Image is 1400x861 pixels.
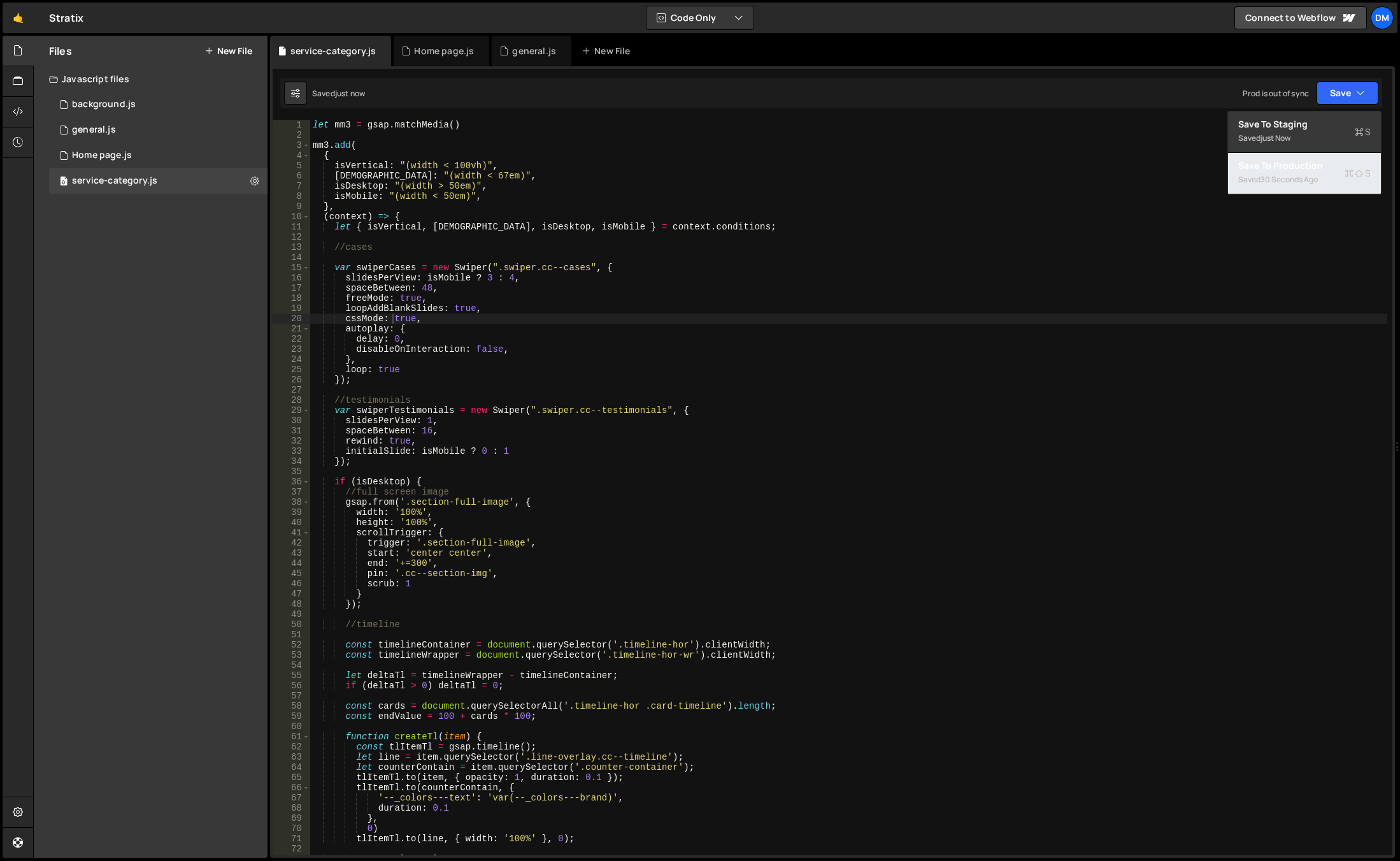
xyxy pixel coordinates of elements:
[49,117,268,143] div: 16575/45802.js
[1227,111,1382,195] div: Code Only
[273,303,310,314] div: 19
[1355,126,1371,138] span: S
[273,579,310,589] div: 46
[1261,174,1318,185] div: 30 seconds ago
[273,150,310,161] div: 4
[273,609,310,619] div: 49
[204,46,252,56] button: New File
[72,150,132,161] div: Home page.js
[1238,131,1371,146] div: Saved
[273,385,310,395] div: 27
[273,405,310,416] div: 29
[273,619,310,630] div: 50
[273,517,310,528] div: 40
[273,334,310,344] div: 22
[273,538,310,548] div: 42
[273,293,310,303] div: 18
[49,168,268,194] div: 16575/46945.js
[273,181,310,191] div: 7
[273,548,310,558] div: 43
[273,752,310,762] div: 63
[273,558,310,568] div: 44
[273,456,310,467] div: 34
[273,691,310,701] div: 57
[273,426,310,436] div: 31
[582,45,635,57] div: New File
[273,171,310,181] div: 6
[273,813,310,823] div: 69
[273,344,310,354] div: 23
[273,783,310,793] div: 66
[1317,82,1378,105] button: Save
[273,507,310,517] div: 39
[273,599,310,609] div: 48
[3,3,34,33] a: 🤙
[273,497,310,507] div: 38
[273,589,310,599] div: 47
[273,314,310,324] div: 20
[273,140,310,150] div: 3
[1238,159,1371,172] div: Save to Production
[273,660,310,670] div: 54
[60,177,68,187] span: 0
[273,263,310,273] div: 15
[49,92,268,117] div: 16575/45066.js
[646,6,754,29] button: Code Only
[273,354,310,365] div: 24
[273,242,310,252] div: 13
[273,630,310,640] div: 51
[273,823,310,834] div: 70
[1243,88,1309,99] div: Prod is out of sync
[273,834,310,844] div: 71
[1371,6,1394,29] a: Dm
[273,681,310,691] div: 56
[1261,133,1290,143] div: just now
[273,222,310,232] div: 11
[273,844,310,854] div: 72
[273,191,310,201] div: 8
[1228,112,1381,153] button: Save to StagingS Savedjust now
[273,161,310,171] div: 5
[273,212,310,222] div: 10
[273,487,310,497] div: 37
[273,732,310,742] div: 61
[273,568,310,579] div: 45
[414,45,474,57] div: Home page.js
[512,45,556,57] div: general.js
[273,120,310,130] div: 1
[1234,6,1367,29] a: Connect to Webflow
[273,324,310,334] div: 21
[1238,118,1371,131] div: Save to Staging
[72,99,136,110] div: background.js
[273,793,310,803] div: 67
[273,640,310,650] div: 52
[273,436,310,446] div: 32
[273,365,310,375] div: 25
[1228,153,1381,194] button: Save to ProductionS Saved30 seconds ago
[273,772,310,783] div: 65
[273,721,310,732] div: 60
[49,44,72,58] h2: Files
[273,762,310,772] div: 64
[49,143,268,168] : 16575/45977.js
[273,201,310,212] div: 9
[273,477,310,487] div: 36
[273,650,310,660] div: 53
[273,803,310,813] div: 68
[273,670,310,681] div: 55
[273,446,310,456] div: 33
[1238,172,1371,187] div: Saved
[72,175,157,187] div: service-category.js
[273,701,310,711] div: 58
[273,273,310,283] div: 16
[273,283,310,293] div: 17
[312,88,365,99] div: Saved
[273,467,310,477] div: 35
[273,130,310,140] div: 2
[335,88,365,99] div: just now
[290,45,376,57] div: service-category.js
[72,124,116,136] div: general.js
[273,416,310,426] div: 30
[273,252,310,263] div: 14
